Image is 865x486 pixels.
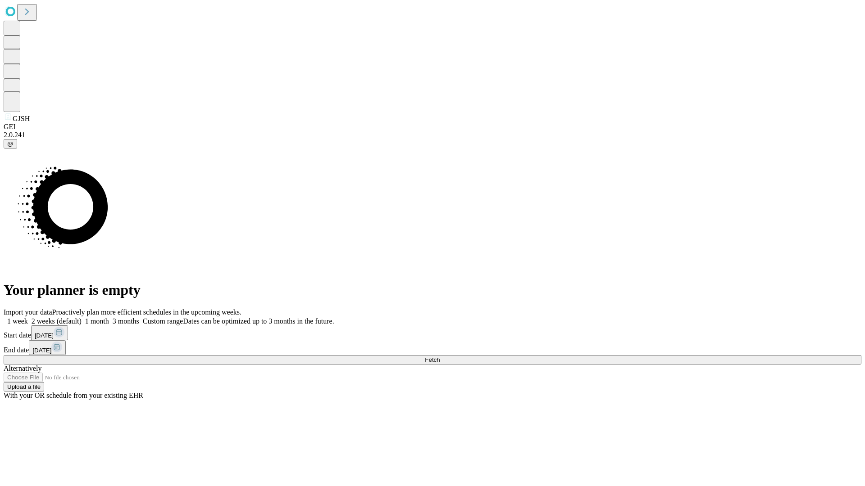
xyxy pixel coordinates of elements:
button: @ [4,139,17,148]
span: Proactively plan more efficient schedules in the upcoming weeks. [52,308,241,316]
button: Upload a file [4,382,44,391]
span: 2 weeks (default) [32,317,82,325]
span: Fetch [425,356,440,363]
span: With your OR schedule from your existing EHR [4,391,143,399]
span: Dates can be optimized up to 3 months in the future. [183,317,334,325]
span: Import your data [4,308,52,316]
div: GEI [4,123,861,131]
span: Custom range [143,317,183,325]
span: 3 months [113,317,139,325]
span: [DATE] [35,332,54,339]
span: Alternatively [4,364,41,372]
button: [DATE] [29,340,66,355]
div: Start date [4,325,861,340]
span: 1 month [85,317,109,325]
div: End date [4,340,861,355]
span: 1 week [7,317,28,325]
span: @ [7,140,14,147]
div: 2.0.241 [4,131,861,139]
span: GJSH [13,115,30,122]
span: [DATE] [32,347,51,354]
button: [DATE] [31,325,68,340]
button: Fetch [4,355,861,364]
h1: Your planner is empty [4,282,861,298]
